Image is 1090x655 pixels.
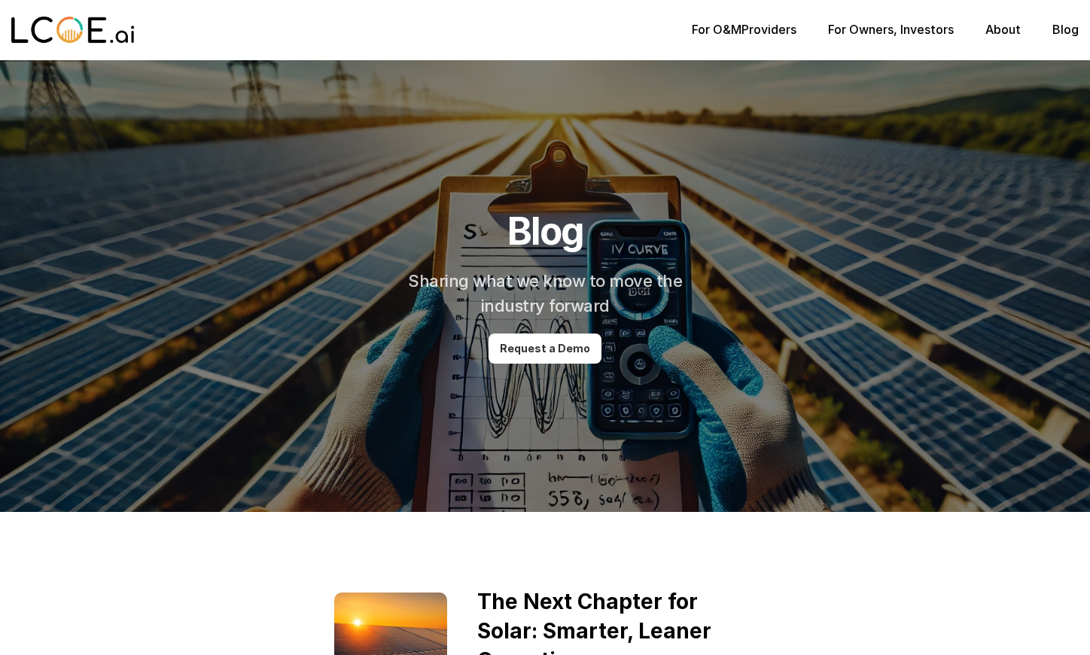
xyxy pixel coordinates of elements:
a: For O&M [692,22,741,37]
iframe: Chat Widget [819,462,1090,655]
a: Blog [1052,22,1079,37]
a: About [985,22,1021,37]
p: Request a Demo [500,343,590,355]
a: For Owners [828,22,894,37]
h1: Blog [507,209,583,254]
a: Request a Demo [489,334,601,364]
p: , Investors [828,23,954,37]
h2: Sharing what we know to move the industry forward [398,269,692,318]
p: Providers [692,23,796,37]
